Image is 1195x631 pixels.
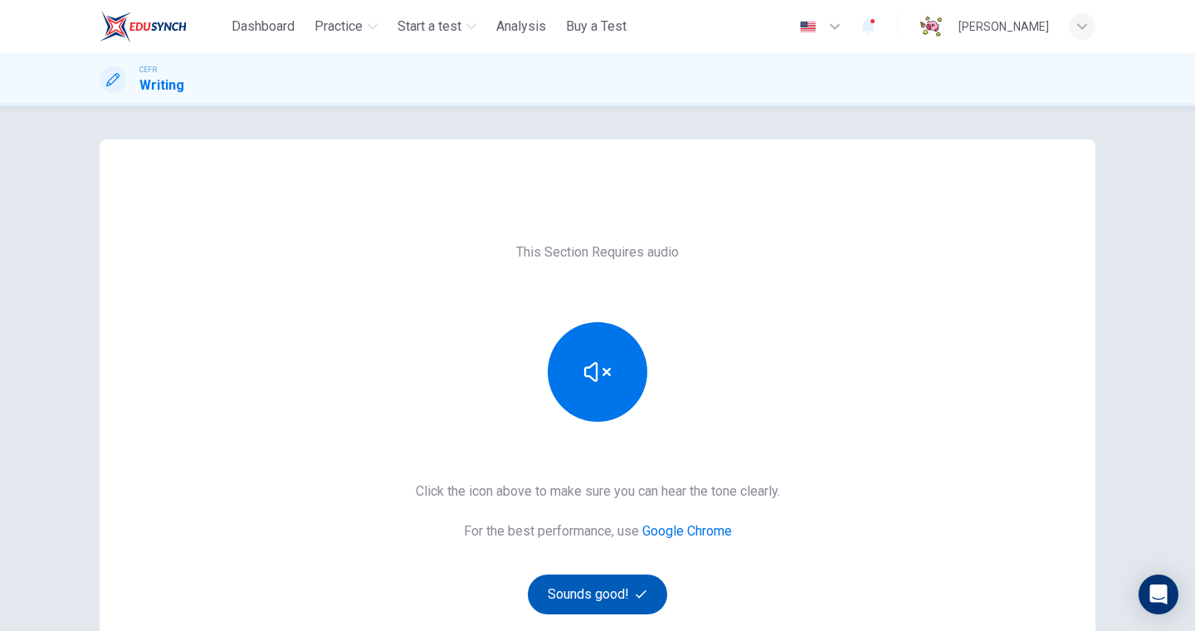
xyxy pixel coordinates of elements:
a: ELTC logo [100,10,225,43]
h6: This Section Requires audio [516,242,679,262]
span: Analysis [496,17,546,37]
span: Start a test [398,17,461,37]
span: Buy a Test [566,17,627,37]
h6: For the best performance, use [464,521,732,541]
img: Profile picture [919,13,945,40]
h1: Writing [139,76,184,95]
button: Practice [308,12,384,42]
a: Google Chrome [642,523,732,539]
button: Sounds good! [528,575,667,614]
h6: Click the icon above to make sure you can hear the tone clearly. [416,482,780,501]
button: Analysis [490,12,553,42]
button: Start a test [391,12,483,42]
button: Dashboard [225,12,301,42]
div: Open Intercom Messenger [1139,575,1178,614]
span: Practice [315,17,363,37]
button: Buy a Test [559,12,633,42]
div: [PERSON_NAME] [958,17,1049,37]
span: Dashboard [232,17,295,37]
span: CEFR [139,64,157,76]
img: ELTC logo [100,10,187,43]
img: en [797,21,818,33]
